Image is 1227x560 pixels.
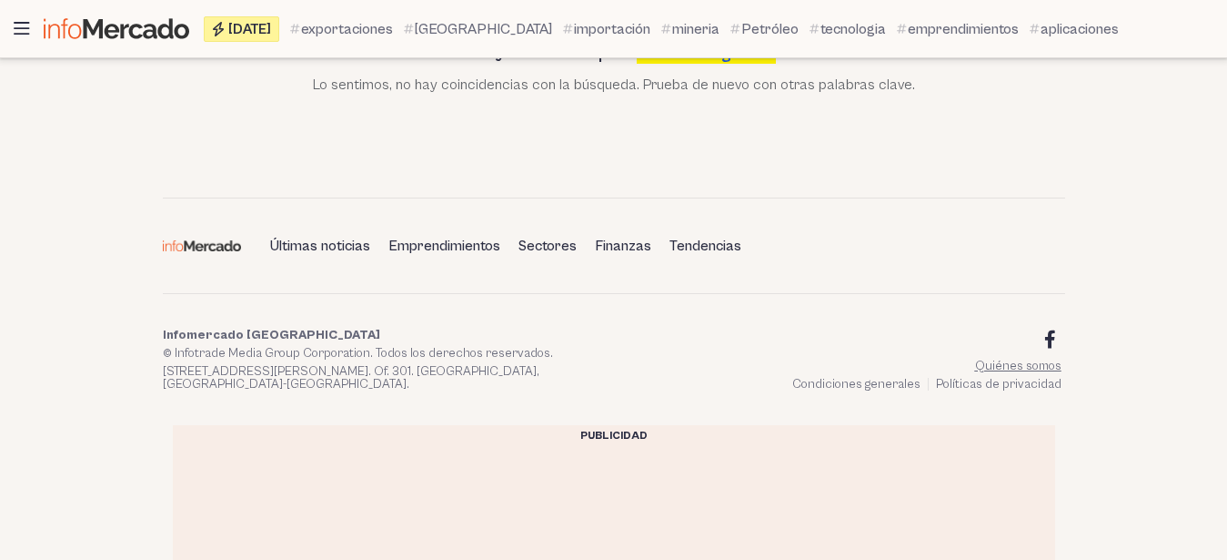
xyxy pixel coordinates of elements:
[163,74,1065,96] p: Lo sentimos, no hay coincidencias con la búsqueda. Prueba de nuevo con otras palabras clave.
[1030,18,1119,40] a: aplicaciones
[173,425,1055,447] div: Publicidad
[908,18,1019,40] span: emprendimientos
[1041,18,1119,40] span: aplicaciones
[301,18,393,40] span: exportaciones
[163,240,241,251] img: Infomercado Ecuador logo
[810,18,886,40] a: tecnologia
[672,18,719,40] span: mineria
[975,359,1061,373] a: Quiénes somos
[936,377,1061,392] a: Políticas de privacidad
[563,18,650,40] a: importación
[741,18,799,40] span: Petróleo
[228,22,271,36] span: [DATE]
[662,230,749,261] a: Tendencias
[415,18,552,40] span: [GEOGRAPHIC_DATA]
[820,18,886,40] span: tecnologia
[263,230,377,261] a: Últimas noticias
[661,18,719,40] a: mineria
[792,377,920,392] a: Condiciones generales
[290,18,393,40] a: exportaciones
[163,329,607,341] p: Infomercado [GEOGRAPHIC_DATA]
[588,230,659,261] a: Finanzas
[730,18,799,40] a: Petróleo
[574,18,650,40] span: importación
[44,18,189,39] img: Infomercado Ecuador logo
[163,365,607,391] address: [STREET_ADDRESS][PERSON_NAME]. Of. 301. [GEOGRAPHIC_DATA], [GEOGRAPHIC_DATA]-[GEOGRAPHIC_DATA].
[381,230,508,261] a: Emprendimientos
[511,230,584,261] a: Sectores
[897,18,1019,40] a: emprendimientos
[163,347,607,360] p: © Infotrade Media Group Corporation. Todos los derechos reservados.
[404,18,552,40] a: [GEOGRAPHIC_DATA]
